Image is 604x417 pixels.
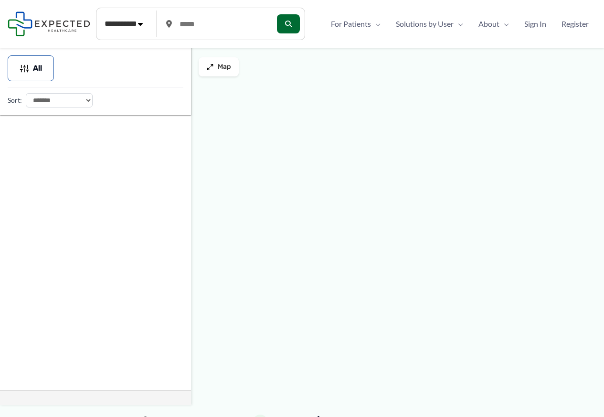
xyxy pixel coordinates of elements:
[331,17,371,31] span: For Patients
[33,65,42,72] span: All
[554,17,596,31] a: Register
[396,17,454,31] span: Solutions by User
[8,11,90,36] img: Expected Healthcare Logo - side, dark font, small
[218,63,231,71] span: Map
[499,17,509,31] span: Menu Toggle
[478,17,499,31] span: About
[524,17,546,31] span: Sign In
[517,17,554,31] a: Sign In
[371,17,381,31] span: Menu Toggle
[471,17,517,31] a: AboutMenu Toggle
[323,17,388,31] a: For PatientsMenu Toggle
[454,17,463,31] span: Menu Toggle
[8,94,22,107] label: Sort:
[20,64,29,73] img: Filter
[199,57,239,76] button: Map
[562,17,589,31] span: Register
[206,63,214,71] img: Maximize
[388,17,471,31] a: Solutions by UserMenu Toggle
[8,55,54,81] button: All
